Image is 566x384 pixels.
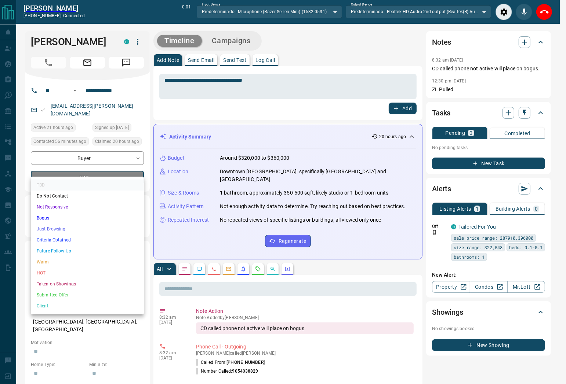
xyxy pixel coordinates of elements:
li: Do Not Contact [31,191,144,202]
li: Submitted Offer [31,289,144,300]
li: Client [31,300,144,311]
li: Future Follow Up [31,245,144,256]
li: Warm [31,256,144,267]
li: Just Browsing [31,224,144,235]
li: Not Responsive [31,202,144,213]
li: Taken on Showings [31,278,144,289]
li: Bogus [31,213,144,224]
li: Criteria Obtained [31,235,144,245]
li: HOT [31,267,144,278]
